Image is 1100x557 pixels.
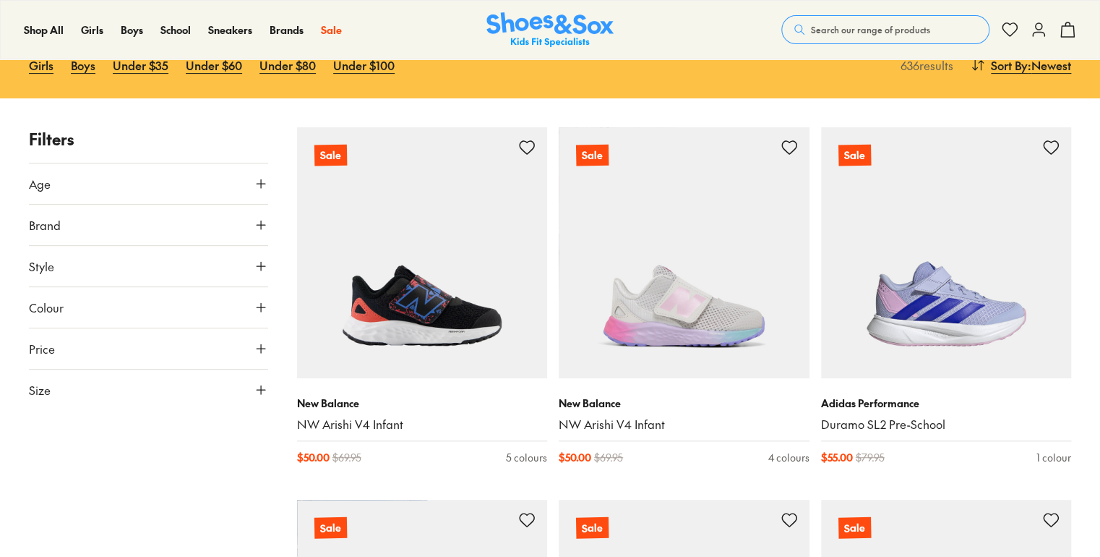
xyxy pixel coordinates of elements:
span: Price [29,340,55,357]
a: Brands [270,22,304,38]
span: $ 69.95 [594,450,623,465]
a: Shop All [24,22,64,38]
p: 636 results [895,56,953,74]
div: 4 colours [768,450,809,465]
p: New Balance [559,396,809,411]
p: New Balance [297,396,548,411]
span: $ 50.00 [559,450,591,465]
button: Brand [29,205,268,245]
a: School [160,22,191,38]
span: $ 69.95 [332,450,361,465]
a: Sneakers [208,22,252,38]
button: Price [29,328,268,369]
p: Sale [314,517,346,539]
a: Under $100 [333,49,395,81]
span: : Newest [1028,56,1071,74]
button: Colour [29,287,268,328]
a: Sale [321,22,342,38]
a: Duramo SL2 Pre-School [821,417,1072,433]
span: $ 55.00 [821,450,853,465]
a: Boys [121,22,143,38]
p: Filters [29,127,268,151]
a: Sale [297,127,548,378]
span: Girls [81,22,103,37]
span: $ 50.00 [297,450,330,465]
button: Style [29,246,268,286]
a: NW Arishi V4 Infant [559,417,809,433]
p: Sale [838,517,870,539]
div: 1 colour [1036,450,1071,465]
span: Age [29,175,51,192]
span: School [160,22,191,37]
a: Under $80 [259,49,316,81]
button: Sort By:Newest [971,49,1071,81]
span: Sale [321,22,342,37]
a: NW Arishi V4 Infant [297,417,548,433]
img: SNS_Logo_Responsive.svg [486,12,614,48]
span: Colour [29,299,64,316]
span: $ 79.95 [856,450,885,465]
p: Sale [576,517,609,539]
div: 5 colours [506,450,547,465]
a: Boys [71,49,95,81]
a: Under $35 [113,49,168,81]
span: Brands [270,22,304,37]
span: Sort By [991,56,1028,74]
button: Age [29,163,268,204]
span: Shop All [24,22,64,37]
span: Size [29,381,51,399]
a: Sale [821,127,1072,378]
span: Boys [121,22,143,37]
span: Style [29,258,54,275]
span: Brand [29,216,61,234]
span: Search our range of products [811,23,930,36]
p: Sale [838,145,870,166]
a: Girls [81,22,103,38]
span: Sneakers [208,22,252,37]
a: Shoes & Sox [486,12,614,48]
button: Size [29,370,268,410]
button: Search our range of products [781,15,989,44]
a: Girls [29,49,53,81]
p: Adidas Performance [821,396,1072,411]
p: Sale [313,143,348,167]
a: Under $60 [186,49,242,81]
p: Sale [576,145,609,166]
a: Sale [559,127,809,378]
